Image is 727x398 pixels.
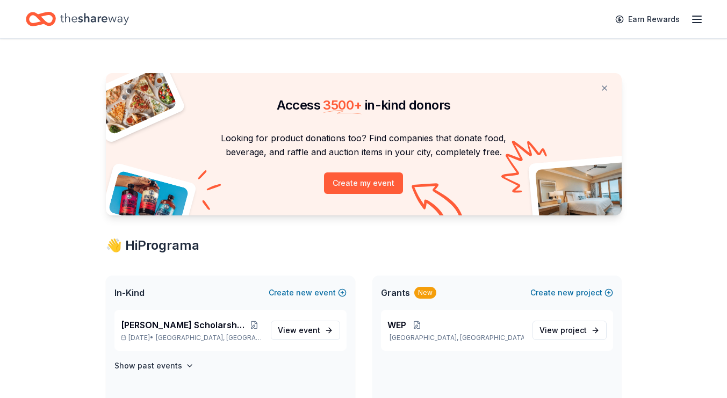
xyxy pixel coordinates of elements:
a: Home [26,6,129,32]
button: Createnewevent [269,286,347,299]
span: In-Kind [114,286,145,299]
span: 3500 + [323,97,362,113]
span: [GEOGRAPHIC_DATA], [GEOGRAPHIC_DATA] [156,334,262,342]
p: [GEOGRAPHIC_DATA], [GEOGRAPHIC_DATA] [387,334,524,342]
button: Show past events [114,359,194,372]
img: Curvy arrow [412,183,465,223]
span: View [278,324,320,337]
span: WEP [387,319,406,331]
span: new [296,286,312,299]
p: Looking for product donations too? Find companies that donate food, beverage, and raffle and auct... [119,131,609,160]
span: Grants [381,286,410,299]
span: event [299,325,320,335]
span: View [539,324,587,337]
div: 👋 Hi Programa [106,237,622,254]
span: project [560,325,587,335]
p: [DATE] • [121,334,262,342]
span: [PERSON_NAME] Scholarship Fundraiser [121,319,247,331]
button: Createnewproject [530,286,613,299]
span: new [558,286,574,299]
div: New [414,287,436,299]
img: Pizza [93,67,177,135]
span: Access in-kind donors [277,97,451,113]
a: Earn Rewards [609,10,686,29]
button: Create my event [324,172,403,194]
a: View event [271,321,340,340]
h4: Show past events [114,359,182,372]
a: View project [532,321,607,340]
